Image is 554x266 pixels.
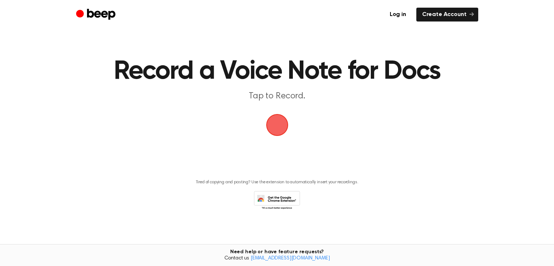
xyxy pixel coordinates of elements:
p: Tap to Record. [137,90,417,102]
a: Log in [384,8,412,21]
a: Create Account [416,8,478,21]
button: Beep Logo [266,114,288,136]
a: [EMAIL_ADDRESS][DOMAIN_NAME] [251,256,330,261]
a: Beep [76,8,117,22]
p: Tired of copying and pasting? Use the extension to automatically insert your recordings. [196,180,358,185]
span: Contact us [4,255,550,262]
h1: Record a Voice Note for Docs [91,58,464,85]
